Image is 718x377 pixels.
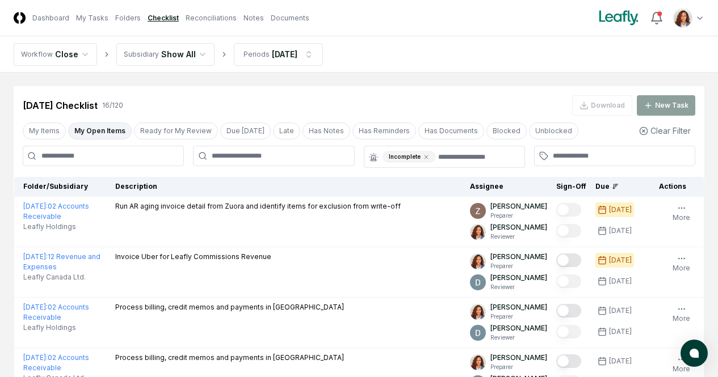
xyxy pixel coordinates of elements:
[23,252,100,271] a: [DATE]:12 Revenue and Expenses
[556,304,581,317] button: Mark complete
[273,122,300,139] button: Late
[556,325,581,338] button: Mark complete
[670,353,692,376] button: More
[21,49,53,60] div: Workflow
[23,222,76,232] span: Leafly Holdings
[470,253,486,269] img: ACg8ocLdVaUJ3SPYiWtV1SCOCLc5fH8jwZS3X49UX5Q0z8zS0ESX3Ok=s96-c
[670,252,692,276] button: More
[134,122,218,139] button: Ready for My Review
[470,304,486,320] img: ACg8ocLdVaUJ3SPYiWtV1SCOCLc5fH8jwZS3X49UX5Q0z8zS0ESX3Ok=s96-c
[470,203,486,219] img: ACg8ocKnDsamp5-SE65NkOhq35AnOBarAXdzXQ03o9g231ijNgHgyA=s96-c
[552,177,591,197] th: Sign-Off
[470,354,486,370] img: ACg8ocLdVaUJ3SPYiWtV1SCOCLc5fH8jwZS3X49UX5Q0z8zS0ESX3Ok=s96-c
[556,253,581,267] button: Mark complete
[111,177,465,197] th: Description
[23,272,86,282] span: Leafly Canada Ltd.
[556,354,581,368] button: Mark complete
[124,49,159,60] div: Subsidiary
[490,273,547,283] p: [PERSON_NAME]
[490,252,547,262] p: [PERSON_NAME]
[23,122,66,139] button: My Items
[670,302,692,326] button: More
[14,12,26,24] img: Logo
[470,325,486,341] img: ACg8ocLeIi4Jlns6Fsr4lO0wQ1XJrFQvF4yUjbLrd1AsCAOmrfa1KQ=s96-c
[76,13,108,23] a: My Tasks
[490,222,547,232] p: [PERSON_NAME]
[23,303,89,321] a: [DATE]:02 Accounts Receivable
[490,211,547,220] p: Preparer
[490,312,547,321] p: Preparer
[609,356,632,366] div: [DATE]
[490,353,547,363] p: [PERSON_NAME]
[556,224,581,238] button: Mark complete
[102,100,123,111] div: 16 / 120
[23,202,89,221] a: [DATE]:02 Accounts Receivable
[609,255,632,265] div: [DATE]
[68,122,132,139] button: My Open Items
[23,323,76,333] span: Leafly Holdings
[670,201,692,225] button: More
[597,9,641,27] img: Leafly logo
[243,13,264,23] a: Notes
[595,181,641,192] div: Due
[556,274,581,288] button: Mark complete
[115,201,401,211] p: Run AR aging invoice detail from Zuora and identify items for exclusion from write-off
[465,177,552,197] th: Assignee
[470,224,486,240] img: ACg8ocLdVaUJ3SPYiWtV1SCOCLc5fH8jwZS3X49UX5Q0z8zS0ESX3Ok=s96-c
[470,274,486,290] img: ACg8ocLeIi4Jlns6Fsr4lO0wQ1XJrFQvF4yUjbLrd1AsCAOmrfa1KQ=s96-c
[23,303,48,311] span: [DATE] :
[234,43,323,66] button: Periods[DATE]
[490,323,547,333] p: [PERSON_NAME]
[681,340,708,367] button: atlas-launcher
[115,353,344,363] p: Process billing, credit memos and payments in [GEOGRAPHIC_DATA]
[529,122,578,139] button: Unblocked
[23,202,48,210] span: [DATE] :
[490,262,547,270] p: Preparer
[148,13,179,23] a: Checklist
[674,9,692,27] img: ACg8ocLdVaUJ3SPYiWtV1SCOCLc5fH8jwZS3X49UX5Q0z8zS0ESX3Ok=s96-c
[490,232,547,241] p: Reviewer
[490,283,547,291] p: Reviewer
[486,122,527,139] button: Blocked
[609,306,632,316] div: [DATE]
[609,205,632,215] div: [DATE]
[352,122,416,139] button: Has Reminders
[556,203,581,217] button: Mark complete
[490,201,547,211] p: [PERSON_NAME]
[303,122,350,139] button: Has Notes
[383,151,436,163] div: Incomplete
[650,181,695,192] div: Actions
[115,13,141,23] a: Folders
[23,99,98,112] div: [DATE] Checklist
[115,252,271,262] p: Invoice Uber for Leafly Commissions Revenue
[243,49,270,60] div: Periods
[186,13,237,23] a: Reconciliations
[32,13,69,23] a: Dashboard
[14,43,323,66] nav: breadcrumb
[23,353,89,372] a: [DATE]:02 Accounts Receivable
[490,333,547,342] p: Reviewer
[272,48,297,60] div: [DATE]
[609,276,632,286] div: [DATE]
[609,327,632,337] div: [DATE]
[23,252,48,261] span: [DATE] :
[490,363,547,371] p: Preparer
[220,122,271,139] button: Due Today
[418,122,484,139] button: Has Documents
[23,353,48,362] span: [DATE] :
[635,120,695,141] button: Clear Filter
[115,302,344,312] p: Process billing, credit memos and payments in [GEOGRAPHIC_DATA]
[271,13,309,23] a: Documents
[490,302,547,312] p: [PERSON_NAME]
[14,177,111,197] th: Folder/Subsidiary
[609,226,632,236] div: [DATE]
